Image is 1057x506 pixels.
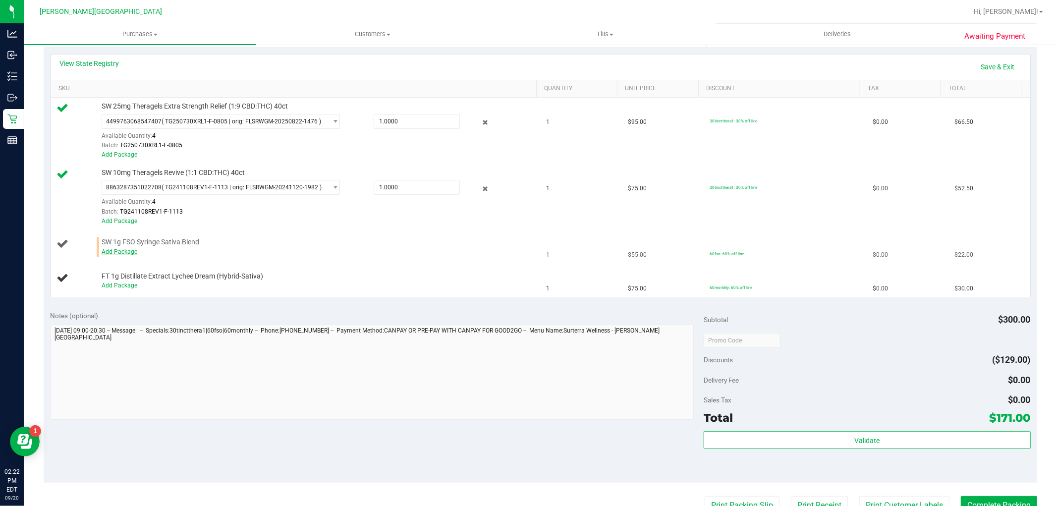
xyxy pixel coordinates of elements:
[993,354,1031,365] span: ($129.00)
[1008,375,1031,385] span: $0.00
[710,118,757,123] span: 30tinctthera1: 30% off line
[106,184,162,191] span: 8863287351022708
[547,250,550,260] span: 1
[628,284,647,293] span: $75.00
[152,132,156,139] span: 4
[152,198,156,205] span: 4
[954,184,973,193] span: $52.50
[974,7,1038,15] span: Hi, [PERSON_NAME]!
[24,30,256,39] span: Purchases
[51,312,99,320] span: Notes (optional)
[7,93,17,103] inline-svg: Outbound
[58,85,533,93] a: SKU
[868,85,937,93] a: Tax
[29,425,41,437] iframe: Resource center unread badge
[102,151,137,158] a: Add Package
[704,316,728,324] span: Subtotal
[162,118,321,125] span: ( TG250730XRL1-F-0805 | orig: FLSRWGM-20250822-1476 )
[710,285,752,290] span: 60monthly: 60% off line
[710,251,744,256] span: 60fso: 60% off line
[873,117,888,127] span: $0.00
[704,431,1030,449] button: Validate
[327,114,339,128] span: select
[710,185,757,190] span: 30tinctthera1: 30% off line
[7,50,17,60] inline-svg: Inbound
[102,248,137,255] a: Add Package
[102,218,137,225] a: Add Package
[628,250,647,260] span: $55.00
[327,180,339,194] span: select
[40,7,163,16] span: [PERSON_NAME][GEOGRAPHIC_DATA]
[374,114,459,128] input: 1.0000
[102,282,137,289] a: Add Package
[873,250,888,260] span: $0.00
[374,180,459,194] input: 1.0000
[102,142,118,149] span: Batch:
[102,272,263,281] span: FT 1g Distillate Extract Lychee Dream (Hybrid-Sativa)
[704,351,733,369] span: Discounts
[954,284,973,293] span: $30.00
[102,129,352,148] div: Available Quantity:
[7,29,17,39] inline-svg: Analytics
[704,333,780,348] input: Promo Code
[4,494,19,502] p: 09/20
[7,135,17,145] inline-svg: Reports
[4,467,19,494] p: 02:22 PM EDT
[489,30,721,39] span: Tills
[706,85,856,93] a: Discount
[625,85,695,93] a: Unit Price
[999,314,1031,325] span: $300.00
[854,437,880,445] span: Validate
[102,237,199,247] span: SW 1g FSO Syringe Sativa Blend
[102,195,352,214] div: Available Quantity:
[704,376,739,384] span: Delivery Fee
[975,58,1021,75] a: Save & Exit
[544,85,613,93] a: Quantity
[964,31,1025,42] span: Awaiting Payment
[628,117,647,127] span: $95.00
[120,142,182,149] span: TG250730XRL1-F-0805
[102,102,288,111] span: SW 25mg Theragels Extra Strength Relief (1:9 CBD:THC) 40ct
[10,427,40,456] iframe: Resource center
[256,24,489,45] a: Customers
[120,208,183,215] span: TG241108REV1-F-1113
[873,184,888,193] span: $0.00
[60,58,119,68] a: View State Registry
[489,24,721,45] a: Tills
[810,30,864,39] span: Deliveries
[547,284,550,293] span: 1
[628,184,647,193] span: $75.00
[547,184,550,193] span: 1
[721,24,953,45] a: Deliveries
[704,411,733,425] span: Total
[162,184,322,191] span: ( TG241108REV1-F-1113 | orig: FLSRWGM-20241120-1982 )
[990,411,1031,425] span: $171.00
[954,117,973,127] span: $66.50
[102,208,118,215] span: Batch:
[106,118,162,125] span: 4499763068547407
[257,30,488,39] span: Customers
[547,117,550,127] span: 1
[704,396,731,404] span: Sales Tax
[1008,394,1031,405] span: $0.00
[7,71,17,81] inline-svg: Inventory
[873,284,888,293] span: $0.00
[954,250,973,260] span: $22.00
[7,114,17,124] inline-svg: Retail
[24,24,256,45] a: Purchases
[102,168,245,177] span: SW 10mg Theragels Revive (1:1 CBD:THC) 40ct
[949,85,1018,93] a: Total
